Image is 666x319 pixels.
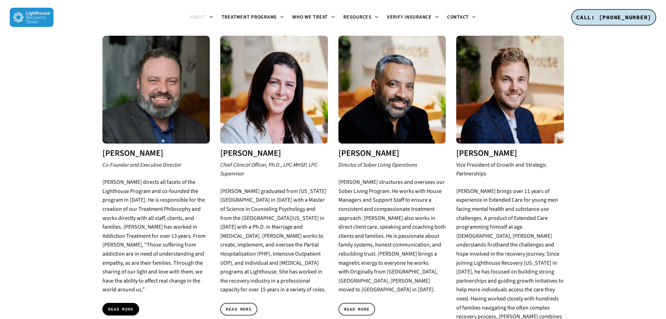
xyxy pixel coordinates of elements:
[456,149,564,158] h3: [PERSON_NAME]
[387,14,432,21] span: Verify Insurance
[102,161,181,169] em: Co-Founder and Executive Director
[338,268,438,293] span: Originally from [GEOGRAPHIC_DATA], [GEOGRAPHIC_DATA], [PERSON_NAME] moved to [GEOGRAPHIC_DATA] in...
[447,14,469,21] span: Contact
[220,149,328,158] h3: [PERSON_NAME]
[226,306,252,313] span: READ MORE
[456,161,546,178] i: Vice President of Growth and Strategic Partnerships
[576,14,651,21] span: CALL: [PHONE_NUMBER]
[338,303,375,315] a: READ MORE
[288,15,339,20] a: Who We Treat
[338,149,446,158] h3: [PERSON_NAME]
[222,14,277,21] span: Treatment Programs
[343,14,372,21] span: Resources
[102,178,210,294] p: [PERSON_NAME] directs all facets of the Lighthouse Program and co-founded the program in [DATE]. ...
[443,15,480,20] a: Contact
[344,306,370,313] span: READ MORE
[220,161,319,178] em: Chief Clinical Officer, Ph.D., LPC-MHSP, LPC-Supervisor
[383,15,443,20] a: Verify Insurance
[339,15,383,20] a: Resources
[102,303,139,315] a: READ MORE
[220,303,257,315] a: READ MORE
[220,187,328,294] p: [PERSON_NAME] graduated from [US_STATE][GEOGRAPHIC_DATA] in [DATE] with a Master of Science in Co...
[217,15,288,20] a: Treatment Programs
[102,149,210,158] h3: [PERSON_NAME]
[338,161,417,169] em: Director of Sober Living Operations
[10,8,53,27] img: Lighthouse Recovery Texas
[338,178,446,294] p: [PERSON_NAME] structures and oversees our Sober Living Program. He works with House Managers and ...
[571,9,656,26] a: CALL: [PHONE_NUMBER]
[186,15,217,20] a: About
[108,306,134,313] span: READ MORE
[190,14,206,21] span: About
[292,14,328,21] span: Who We Treat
